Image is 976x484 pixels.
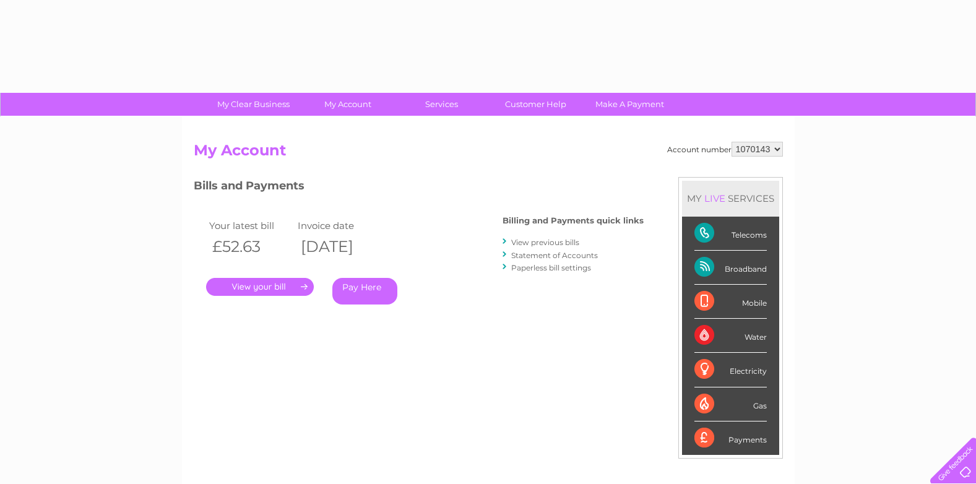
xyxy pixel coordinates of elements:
div: Gas [694,387,767,421]
h4: Billing and Payments quick links [503,216,644,225]
a: Pay Here [332,278,397,305]
th: [DATE] [295,234,384,259]
a: . [206,278,314,296]
a: My Clear Business [202,93,304,116]
div: Account number [667,142,783,157]
td: Invoice date [295,217,384,234]
h2: My Account [194,142,783,165]
div: Electricity [694,353,767,387]
a: Customer Help [485,93,587,116]
div: Broadband [694,251,767,285]
a: My Account [296,93,399,116]
th: £52.63 [206,234,295,259]
a: View previous bills [511,238,579,247]
a: Paperless bill settings [511,263,591,272]
div: LIVE [702,192,728,204]
div: Payments [694,421,767,455]
a: Make A Payment [579,93,681,116]
div: Telecoms [694,217,767,251]
h3: Bills and Payments [194,177,644,199]
td: Your latest bill [206,217,295,234]
div: Water [694,319,767,353]
a: Services [391,93,493,116]
div: MY SERVICES [682,181,779,216]
a: Statement of Accounts [511,251,598,260]
div: Mobile [694,285,767,319]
